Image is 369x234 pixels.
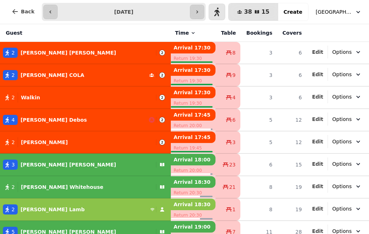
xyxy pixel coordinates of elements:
[171,210,215,220] p: Return 20:30
[21,161,116,168] p: [PERSON_NAME] [PERSON_NAME]
[240,64,277,86] td: 3
[171,143,215,153] p: Return 19:45
[328,135,366,148] button: Options
[312,229,323,234] span: Edit
[312,206,323,211] span: Edit
[332,205,352,212] span: Options
[240,86,277,109] td: 3
[21,49,116,56] p: [PERSON_NAME] [PERSON_NAME]
[240,24,277,42] th: Bookings
[12,94,15,101] span: 2
[6,3,40,20] button: Back
[232,49,236,56] span: 8
[312,184,323,189] span: Edit
[232,94,236,101] span: 4
[232,206,236,213] span: 1
[328,113,366,126] button: Options
[328,45,366,58] button: Options
[171,131,215,143] p: Arrival 17:45
[312,71,323,78] button: Edit
[328,157,366,170] button: Options
[12,116,15,123] span: 4
[171,42,215,53] p: Arrival 17:30
[171,188,215,198] p: Return 20:30
[171,64,215,76] p: Arrival 17:30
[12,206,15,213] span: 2
[312,161,323,166] span: Edit
[312,205,323,212] button: Edit
[171,121,215,131] p: Return 20:00
[312,138,323,145] button: Edit
[171,154,215,165] p: Arrival 18:00
[12,49,15,56] span: 2
[312,160,323,168] button: Edit
[312,93,323,100] button: Edit
[171,98,215,108] p: Return 19:30
[328,180,366,193] button: Options
[277,176,306,198] td: 19
[21,139,68,146] p: [PERSON_NAME]
[240,131,277,153] td: 5
[332,48,352,56] span: Options
[215,24,240,42] th: Table
[21,116,87,123] p: [PERSON_NAME] Debos
[21,183,103,191] p: [PERSON_NAME] Whitehouse
[12,139,15,146] span: 2
[277,86,306,109] td: 6
[261,9,269,15] span: 15
[228,3,278,21] button: 3815
[21,94,40,101] p: Walkin
[171,221,215,233] p: Arrival 19:00
[232,139,236,146] span: 3
[284,9,302,14] span: Create
[278,3,308,21] button: Create
[240,198,277,221] td: 8
[312,48,323,56] button: Edit
[240,176,277,198] td: 8
[328,68,366,81] button: Options
[171,176,215,188] p: Arrival 18:30
[232,116,236,123] span: 6
[240,42,277,64] td: 3
[312,49,323,55] span: Edit
[171,199,215,210] p: Arrival 18:30
[12,161,15,168] span: 3
[12,183,15,191] span: 2
[21,206,85,213] p: [PERSON_NAME] Lamb
[240,153,277,176] td: 6
[277,131,306,153] td: 12
[277,42,306,64] td: 6
[244,9,252,15] span: 38
[312,139,323,144] span: Edit
[312,72,323,77] span: Edit
[328,90,366,103] button: Options
[328,202,366,215] button: Options
[232,71,236,79] span: 9
[312,183,323,190] button: Edit
[171,53,215,64] p: Return 19:30
[332,116,352,123] span: Options
[316,8,352,16] span: [GEOGRAPHIC_DATA]
[171,109,215,121] p: Arrival 17:45
[12,71,15,79] span: 2
[277,153,306,176] td: 15
[229,161,236,168] span: 23
[332,160,352,168] span: Options
[240,109,277,131] td: 5
[332,71,352,78] span: Options
[312,116,323,123] button: Edit
[332,183,352,190] span: Options
[332,138,352,145] span: Options
[277,109,306,131] td: 12
[277,64,306,86] td: 6
[21,9,35,14] span: Back
[175,29,196,36] button: Time
[175,29,189,36] span: Time
[229,183,236,191] span: 21
[171,165,215,175] p: Return 20:00
[312,94,323,99] span: Edit
[21,71,84,79] p: [PERSON_NAME] COLA
[312,117,323,122] span: Edit
[332,93,352,100] span: Options
[311,5,366,18] button: [GEOGRAPHIC_DATA]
